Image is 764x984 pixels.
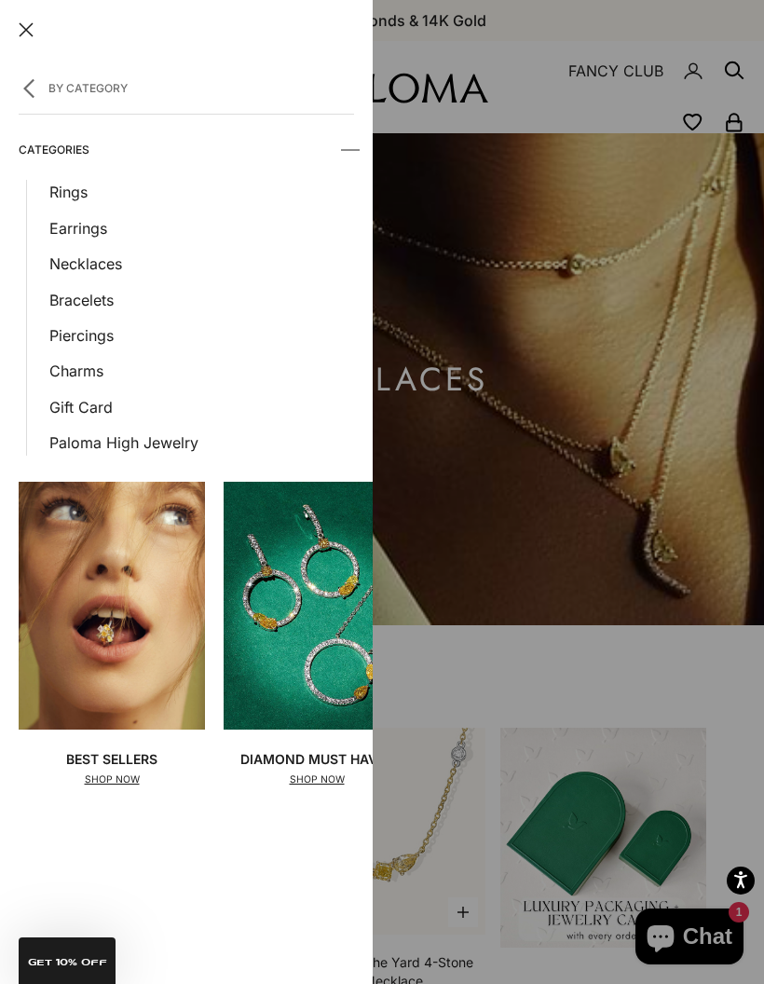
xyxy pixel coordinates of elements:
[49,359,354,383] a: Charms
[28,958,107,967] span: GET 10% Off
[19,482,205,788] a: Best SellersSHOP NOW
[49,430,354,455] a: Paloma High Jewelry
[224,482,410,788] a: Diamond Must HavesSHOP NOW
[66,748,157,770] p: Best Sellers
[240,772,393,787] p: SHOP NOW
[19,60,354,115] button: By Category
[66,772,157,787] p: SHOP NOW
[49,395,354,419] a: Gift Card
[240,748,393,770] p: Diamond Must Haves
[19,122,354,178] summary: Categories
[19,937,116,984] div: GET 10% Off
[49,252,354,276] a: Necklaces
[49,180,354,204] a: Rings
[49,216,354,240] a: Earrings
[49,323,354,348] a: Piercings
[49,288,354,312] a: Bracelets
